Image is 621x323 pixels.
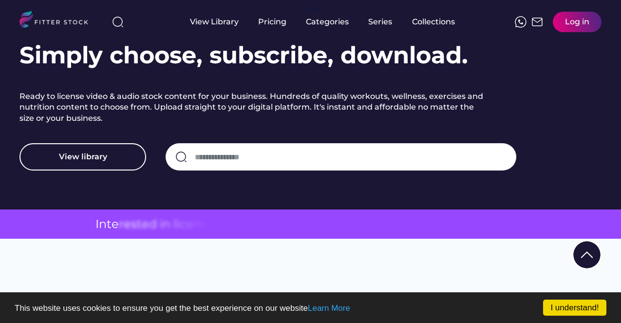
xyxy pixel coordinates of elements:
h2: Ready to license video & audio stock content for your business. Hundreds of quality workouts, wel... [19,91,487,124]
div: fvck [306,5,319,15]
img: Frame%2051.svg [531,16,543,28]
span: n [193,216,201,232]
span: n [163,216,170,232]
span: i [176,216,179,232]
img: meteor-icons_whatsapp%20%281%29.svg [515,16,527,28]
div: Log in [565,17,589,27]
div: Series [368,17,393,27]
div: Categories [306,17,349,27]
span: s [131,216,137,232]
span: l [173,216,176,232]
span: n [99,216,107,232]
div: Collections [412,17,455,27]
span: e [186,216,193,232]
span: e [142,216,149,232]
span: d [149,216,157,232]
img: Group%201000002322%20%281%29.svg [573,241,601,268]
img: search-normal%203.svg [112,16,124,28]
p: This website uses cookies to ensure you get the best experience on our website [15,304,606,312]
button: View library [19,143,146,171]
a: I understand! [543,300,606,316]
div: View Library [190,17,239,27]
span: t [107,216,112,232]
span: t [137,216,142,232]
span: c [179,216,186,232]
span: i [160,216,163,232]
span: e [112,216,119,232]
span: r [119,216,124,232]
div: Pricing [258,17,286,27]
span: s [201,216,207,232]
span: I [95,216,99,232]
span: e [124,216,131,232]
a: Learn More [308,304,350,313]
img: search-normal.svg [175,151,187,163]
img: LOGO.svg [19,11,96,31]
